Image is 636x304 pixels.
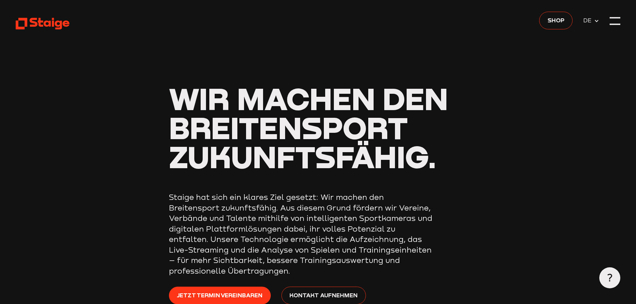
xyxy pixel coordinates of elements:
[583,16,594,25] span: DE
[289,291,358,300] span: Kontakt aufnehmen
[548,15,565,25] span: Shop
[539,12,573,29] a: Shop
[169,192,436,276] p: Staige hat sich ein klares Ziel gesetzt: Wir machen den Breitensport zukunftsfähig. Aus diesem Gr...
[177,291,262,300] span: Jetzt Termin vereinbaren
[169,80,448,175] span: Wir machen den Breitensport zukunftsfähig.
